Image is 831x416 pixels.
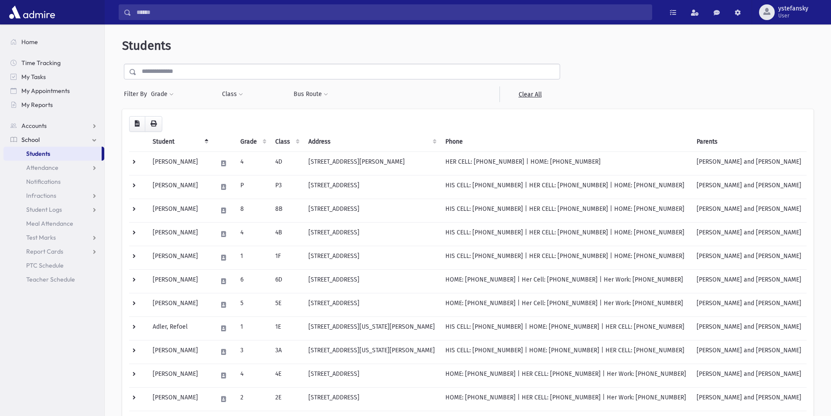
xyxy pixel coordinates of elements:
input: Search [131,4,652,20]
td: [STREET_ADDRESS][US_STATE][PERSON_NAME] [303,316,440,340]
td: [PERSON_NAME] and [PERSON_NAME] [691,387,807,411]
span: Accounts [21,122,47,130]
span: My Reports [21,101,53,109]
td: 4B [270,222,303,246]
td: 4 [235,151,270,175]
td: [PERSON_NAME] and [PERSON_NAME] [691,222,807,246]
td: [STREET_ADDRESS][US_STATE][PERSON_NAME] [303,340,440,364]
a: Report Cards [3,244,104,258]
a: Meal Attendance [3,217,104,230]
span: Test Marks [26,234,56,241]
td: [PERSON_NAME] [147,151,212,175]
td: [STREET_ADDRESS] [303,364,440,387]
td: [STREET_ADDRESS] [303,199,440,222]
td: [STREET_ADDRESS] [303,222,440,246]
a: Notifications [3,175,104,189]
td: [PERSON_NAME] [147,175,212,199]
td: HOME: [PHONE_NUMBER] | HER CELL: [PHONE_NUMBER] | Her Work: [PHONE_NUMBER] [440,387,691,411]
td: HIS CELL: [PHONE_NUMBER] | HER CELL: [PHONE_NUMBER] | HOME: [PHONE_NUMBER] [440,199,691,222]
td: [PERSON_NAME] and [PERSON_NAME] [691,340,807,364]
td: 1 [235,316,270,340]
a: My Appointments [3,84,104,98]
a: My Reports [3,98,104,112]
span: Notifications [26,178,61,186]
th: Phone [440,132,691,152]
td: [PERSON_NAME] and [PERSON_NAME] [691,199,807,222]
td: 4E [270,364,303,387]
a: School [3,133,104,147]
th: Student: activate to sort column descending [147,132,212,152]
span: User [778,12,808,19]
td: 8B [270,199,303,222]
td: 4D [270,151,303,175]
span: Meal Attendance [26,220,73,227]
td: 3A [270,340,303,364]
td: [STREET_ADDRESS] [303,246,440,269]
span: Filter By [124,89,150,99]
span: My Tasks [21,73,46,81]
td: [PERSON_NAME] and [PERSON_NAME] [691,364,807,387]
td: HOME: [PHONE_NUMBER] | Her Cell: [PHONE_NUMBER] | Her Work: [PHONE_NUMBER] [440,293,691,316]
td: HIS CELL: [PHONE_NUMBER] | HER CELL: [PHONE_NUMBER] | HOME: [PHONE_NUMBER] [440,222,691,246]
td: 2E [270,387,303,411]
span: Teacher Schedule [26,275,75,283]
img: AdmirePro [7,3,57,21]
td: [STREET_ADDRESS][PERSON_NAME] [303,151,440,175]
td: 5 [235,293,270,316]
td: [PERSON_NAME] [147,269,212,293]
a: Infractions [3,189,104,203]
td: HIS CELL: [PHONE_NUMBER] | HOME: [PHONE_NUMBER] | HER CELL: [PHONE_NUMBER] [440,316,691,340]
td: [PERSON_NAME] [147,293,212,316]
button: Print [145,116,162,132]
button: Bus Route [293,86,328,102]
td: [PERSON_NAME] [147,387,212,411]
a: Teacher Schedule [3,272,104,286]
a: PTC Schedule [3,258,104,272]
span: Students [122,38,171,53]
th: Parents [691,132,807,152]
span: Student Logs [26,206,62,213]
td: Adler, Refoel [147,316,212,340]
span: Report Cards [26,248,63,255]
td: P [235,175,270,199]
td: [PERSON_NAME] and [PERSON_NAME] [691,151,807,175]
th: Class: activate to sort column ascending [270,132,303,152]
td: 8 [235,199,270,222]
span: Infractions [26,192,56,199]
span: Attendance [26,164,58,172]
td: [PERSON_NAME] and [PERSON_NAME] [691,175,807,199]
button: Class [222,86,243,102]
td: 1E [270,316,303,340]
td: P3 [270,175,303,199]
td: HIS CELL: [PHONE_NUMBER] | HER CELL: [PHONE_NUMBER] | HOME: [PHONE_NUMBER] [440,246,691,269]
a: Home [3,35,104,49]
button: Grade [150,86,174,102]
span: Students [26,150,50,158]
td: [PERSON_NAME] and [PERSON_NAME] [691,269,807,293]
td: [PERSON_NAME] [147,364,212,387]
td: HER CELL: [PHONE_NUMBER] | HOME: [PHONE_NUMBER] [440,151,691,175]
span: School [21,136,40,144]
th: Address: activate to sort column ascending [303,132,440,152]
span: My Appointments [21,87,70,95]
a: Accounts [3,119,104,133]
td: 6 [235,269,270,293]
td: [PERSON_NAME] and [PERSON_NAME] [691,316,807,340]
a: Test Marks [3,230,104,244]
td: 1 [235,246,270,269]
td: 4 [235,222,270,246]
a: Students [3,147,102,161]
td: 2 [235,387,270,411]
td: HIS CELL: [PHONE_NUMBER] | HER CELL: [PHONE_NUMBER] | HOME: [PHONE_NUMBER] [440,175,691,199]
td: [PERSON_NAME] and [PERSON_NAME] [691,246,807,269]
a: My Tasks [3,70,104,84]
td: 3 [235,340,270,364]
button: CSV [129,116,145,132]
td: 6D [270,269,303,293]
td: [STREET_ADDRESS] [303,175,440,199]
td: 1F [270,246,303,269]
td: [PERSON_NAME] [147,222,212,246]
span: Home [21,38,38,46]
a: Clear All [499,86,560,102]
td: HOME: [PHONE_NUMBER] | Her Cell: [PHONE_NUMBER] | Her Work: [PHONE_NUMBER] [440,269,691,293]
